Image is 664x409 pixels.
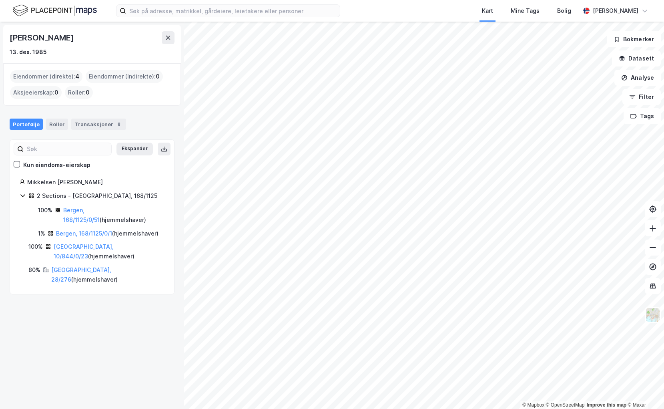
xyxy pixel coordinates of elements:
[593,6,638,16] div: [PERSON_NAME]
[23,160,90,170] div: Kun eiendoms-eierskap
[10,119,43,130] div: Portefølje
[86,70,163,83] div: Eiendommer (Indirekte) :
[511,6,540,16] div: Mine Tags
[71,119,126,130] div: Transaksjoner
[75,72,79,81] span: 4
[54,88,58,97] span: 0
[115,120,123,128] div: 8
[624,108,661,124] button: Tags
[156,72,160,81] span: 0
[607,31,661,47] button: Bokmerker
[28,242,43,252] div: 100%
[612,50,661,66] button: Datasett
[27,177,164,187] div: Mikkelsen [PERSON_NAME]
[56,230,112,237] a: Bergen, 168/1125/0/1
[54,243,114,260] a: [GEOGRAPHIC_DATA], 10/844/0/23
[10,86,62,99] div: Aksjeeierskap :
[624,371,664,409] div: Kontrollprogram for chat
[46,119,68,130] div: Roller
[51,265,164,284] div: ( hjemmelshaver )
[86,88,90,97] span: 0
[28,265,40,275] div: 80%
[65,86,93,99] div: Roller :
[10,70,82,83] div: Eiendommer (direkte) :
[557,6,571,16] div: Bolig
[56,229,158,238] div: ( hjemmelshaver )
[546,402,585,408] a: OpenStreetMap
[116,143,153,155] button: Ekspander
[587,402,626,408] a: Improve this map
[38,206,52,215] div: 100%
[63,206,164,225] div: ( hjemmelshaver )
[10,31,75,44] div: [PERSON_NAME]
[645,307,660,322] img: Z
[522,402,544,408] a: Mapbox
[37,191,157,201] div: 2 Sections - [GEOGRAPHIC_DATA], 168/1125
[10,47,47,57] div: 13. des. 1985
[126,5,340,17] input: Søk på adresse, matrikkel, gårdeiere, leietakere eller personer
[24,143,111,155] input: Søk
[624,371,664,409] iframe: Chat Widget
[622,89,661,105] button: Filter
[614,70,661,86] button: Analyse
[63,207,100,223] a: Bergen, 168/1125/0/51
[54,242,164,261] div: ( hjemmelshaver )
[482,6,493,16] div: Kart
[38,229,45,238] div: 1%
[51,266,111,283] a: [GEOGRAPHIC_DATA], 28/276
[13,4,97,18] img: logo.f888ab2527a4732fd821a326f86c7f29.svg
